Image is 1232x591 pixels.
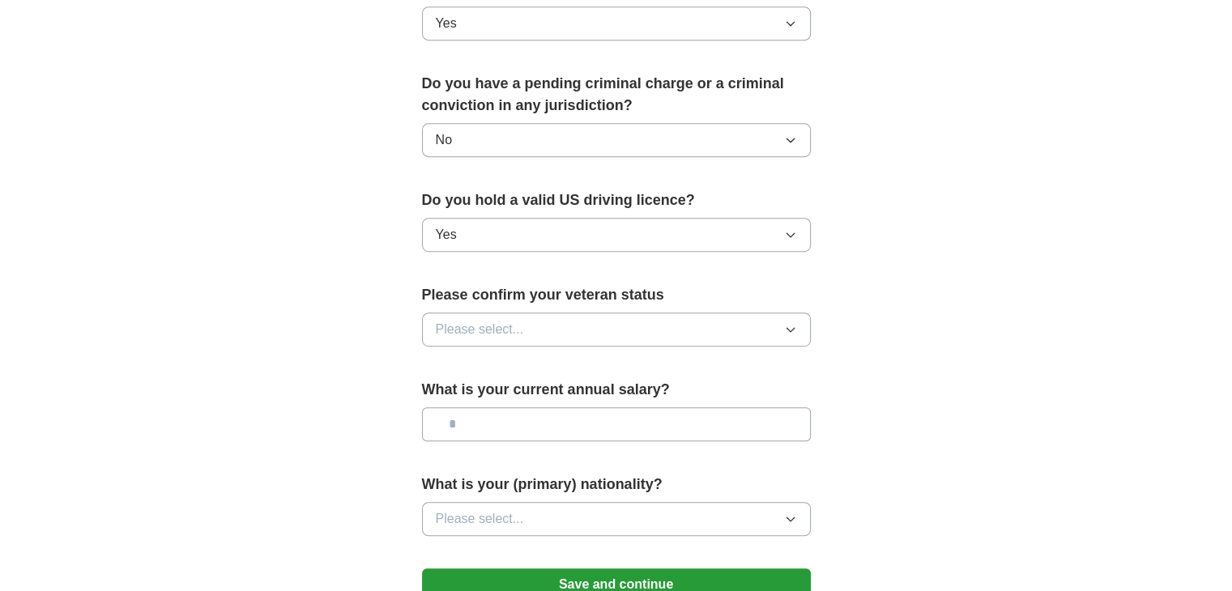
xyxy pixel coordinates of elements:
[422,6,811,40] button: Yes
[436,320,524,339] span: Please select...
[422,73,811,117] label: Do you have a pending criminal charge or a criminal conviction in any jurisdiction?
[436,130,452,150] span: No
[422,218,811,252] button: Yes
[436,509,524,529] span: Please select...
[436,14,457,33] span: Yes
[422,502,811,536] button: Please select...
[436,225,457,244] span: Yes
[422,284,811,306] label: Please confirm your veteran status
[422,474,811,495] label: What is your (primary) nationality?
[422,313,811,347] button: Please select...
[422,379,811,401] label: What is your current annual salary?
[422,189,811,211] label: Do you hold a valid US driving licence?
[422,123,811,157] button: No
